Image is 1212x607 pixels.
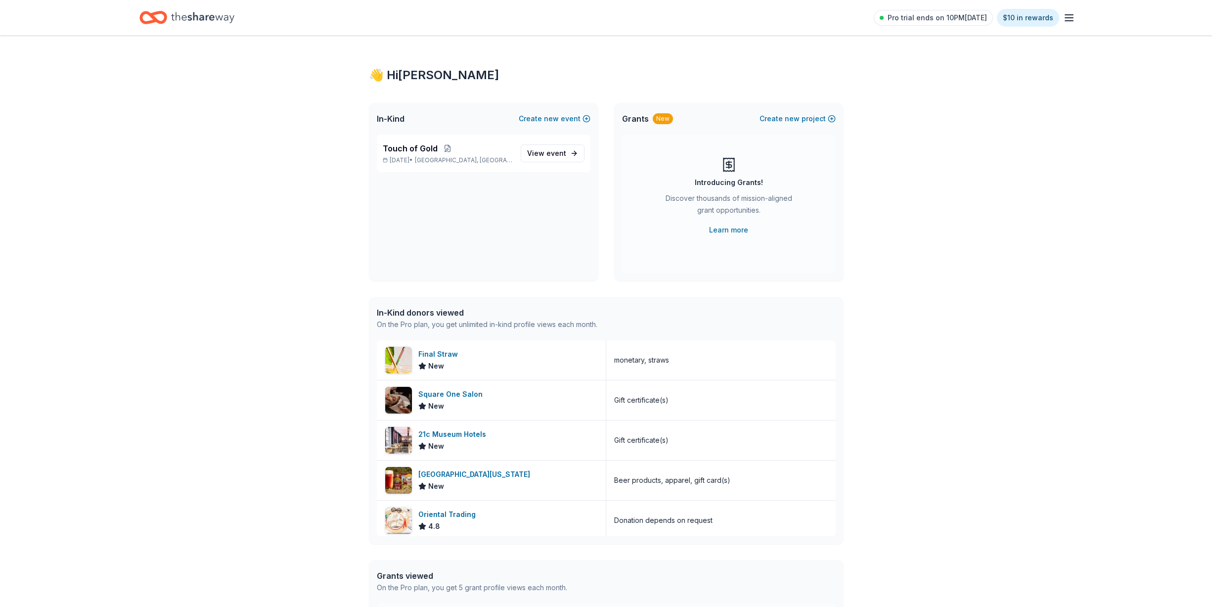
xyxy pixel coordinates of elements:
span: event [546,149,566,157]
span: New [428,440,444,452]
span: New [428,480,444,492]
div: 👋 Hi [PERSON_NAME] [369,67,844,83]
div: 21c Museum Hotels [418,428,490,440]
div: On the Pro plan, you get unlimited in-kind profile views each month. [377,319,597,330]
div: On the Pro plan, you get 5 grant profile views each month. [377,582,567,594]
div: Square One Salon [418,388,487,400]
div: Beer products, apparel, gift card(s) [614,474,730,486]
img: Image for 21c Museum Hotels [385,427,412,454]
div: Gift certificate(s) [614,394,669,406]
a: Pro trial ends on 10PM[DATE] [874,10,993,26]
span: In-Kind [377,113,404,125]
span: View [527,147,566,159]
img: Image for Sierra Nevada [385,467,412,494]
span: New [428,360,444,372]
div: In-Kind donors viewed [377,307,597,319]
img: Image for Square One Salon [385,387,412,414]
span: new [544,113,559,125]
div: Discover thousands of mission-aligned grant opportunities. [662,192,796,220]
span: new [785,113,800,125]
span: Grants [622,113,649,125]
a: Home [139,6,234,29]
div: [GEOGRAPHIC_DATA][US_STATE] [418,468,534,480]
div: Final Straw [418,348,462,360]
span: Touch of Gold [383,142,438,154]
div: Donation depends on request [614,514,713,526]
span: New [428,400,444,412]
img: Image for Final Straw [385,347,412,374]
a: Learn more [709,224,748,236]
div: Gift certificate(s) [614,434,669,446]
a: $10 in rewards [997,9,1059,27]
span: Pro trial ends on 10PM[DATE] [888,12,987,24]
div: monetary, straws [614,354,669,366]
img: Image for Oriental Trading [385,507,412,534]
button: Createnewevent [519,113,590,125]
a: View event [521,144,584,162]
button: Createnewproject [760,113,836,125]
div: Grants viewed [377,570,567,582]
span: 4.8 [428,520,440,532]
span: [GEOGRAPHIC_DATA], [GEOGRAPHIC_DATA] [415,156,512,164]
div: Oriental Trading [418,509,480,520]
div: Introducing Grants! [695,177,763,188]
p: [DATE] • [383,156,513,164]
div: New [653,113,673,124]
